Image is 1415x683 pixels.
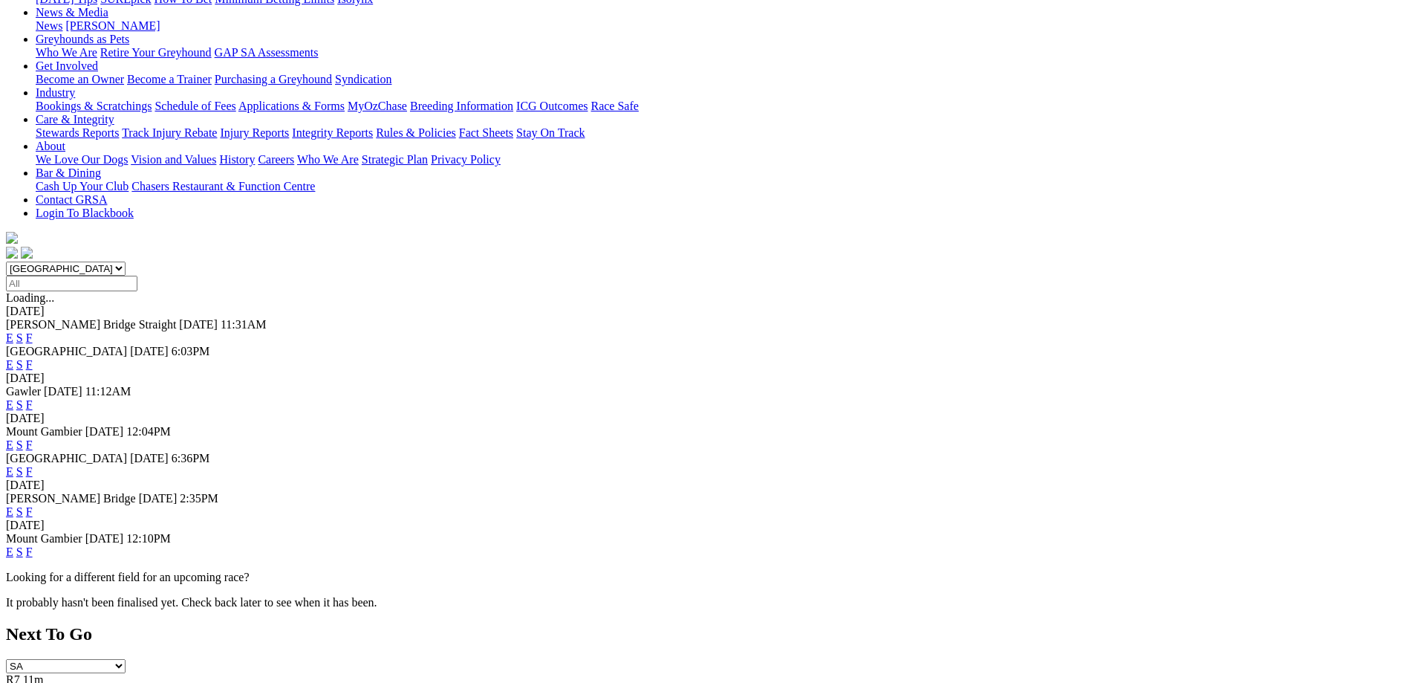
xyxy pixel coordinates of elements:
[36,126,1409,140] div: Care & Integrity
[6,291,54,304] span: Loading...
[36,153,128,166] a: We Love Our Dogs
[516,126,585,139] a: Stay On Track
[431,153,501,166] a: Privacy Policy
[6,438,13,451] a: E
[459,126,513,139] a: Fact Sheets
[36,6,108,19] a: News & Media
[36,113,114,126] a: Care & Integrity
[6,345,127,357] span: [GEOGRAPHIC_DATA]
[348,100,407,112] a: MyOzChase
[26,505,33,518] a: F
[65,19,160,32] a: [PERSON_NAME]
[172,452,210,464] span: 6:36PM
[172,345,210,357] span: 6:03PM
[220,126,289,139] a: Injury Reports
[6,571,1409,584] p: Looking for a different field for an upcoming race?
[36,19,1409,33] div: News & Media
[16,331,23,344] a: S
[100,46,212,59] a: Retire Your Greyhound
[122,126,217,139] a: Track Injury Rebate
[16,465,23,478] a: S
[16,358,23,371] a: S
[44,385,82,398] span: [DATE]
[126,532,171,545] span: 12:10PM
[6,505,13,518] a: E
[238,100,345,112] a: Applications & Forms
[130,452,169,464] span: [DATE]
[6,318,176,331] span: [PERSON_NAME] Bridge Straight
[131,180,315,192] a: Chasers Restaurant & Function Centre
[6,425,82,438] span: Mount Gambier
[36,73,1409,86] div: Get Involved
[26,438,33,451] a: F
[85,425,124,438] span: [DATE]
[36,86,75,99] a: Industry
[6,305,1409,318] div: [DATE]
[6,479,1409,492] div: [DATE]
[215,46,319,59] a: GAP SA Assessments
[6,519,1409,532] div: [DATE]
[6,372,1409,385] div: [DATE]
[36,100,1409,113] div: Industry
[26,331,33,344] a: F
[127,73,212,85] a: Become a Trainer
[16,546,23,558] a: S
[6,276,137,291] input: Select date
[6,532,82,545] span: Mount Gambier
[6,385,41,398] span: Gawler
[221,318,267,331] span: 11:31AM
[6,331,13,344] a: E
[36,153,1409,166] div: About
[258,153,294,166] a: Careers
[130,345,169,357] span: [DATE]
[36,207,134,219] a: Login To Blackbook
[215,73,332,85] a: Purchasing a Greyhound
[131,153,216,166] a: Vision and Values
[139,492,178,505] span: [DATE]
[26,465,33,478] a: F
[6,452,127,464] span: [GEOGRAPHIC_DATA]
[6,232,18,244] img: logo-grsa-white.png
[6,412,1409,425] div: [DATE]
[292,126,373,139] a: Integrity Reports
[36,193,107,206] a: Contact GRSA
[16,505,23,518] a: S
[6,358,13,371] a: E
[376,126,456,139] a: Rules & Policies
[297,153,359,166] a: Who We Are
[36,180,1409,193] div: Bar & Dining
[591,100,638,112] a: Race Safe
[6,398,13,411] a: E
[36,19,62,32] a: News
[16,438,23,451] a: S
[36,126,119,139] a: Stewards Reports
[410,100,513,112] a: Breeding Information
[36,100,152,112] a: Bookings & Scratchings
[85,385,131,398] span: 11:12AM
[36,46,1409,59] div: Greyhounds as Pets
[85,532,124,545] span: [DATE]
[6,465,13,478] a: E
[26,398,33,411] a: F
[6,596,377,609] partial: It probably hasn't been finalised yet. Check back later to see when it has been.
[26,358,33,371] a: F
[16,398,23,411] a: S
[154,100,235,112] a: Schedule of Fees
[126,425,171,438] span: 12:04PM
[6,624,1409,644] h2: Next To Go
[6,492,136,505] span: [PERSON_NAME] Bridge
[36,180,129,192] a: Cash Up Your Club
[26,546,33,558] a: F
[6,546,13,558] a: E
[36,33,129,45] a: Greyhounds as Pets
[36,73,124,85] a: Become an Owner
[36,46,97,59] a: Who We Are
[362,153,428,166] a: Strategic Plan
[36,59,98,72] a: Get Involved
[335,73,391,85] a: Syndication
[36,166,101,179] a: Bar & Dining
[516,100,588,112] a: ICG Outcomes
[180,492,218,505] span: 2:35PM
[36,140,65,152] a: About
[21,247,33,259] img: twitter.svg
